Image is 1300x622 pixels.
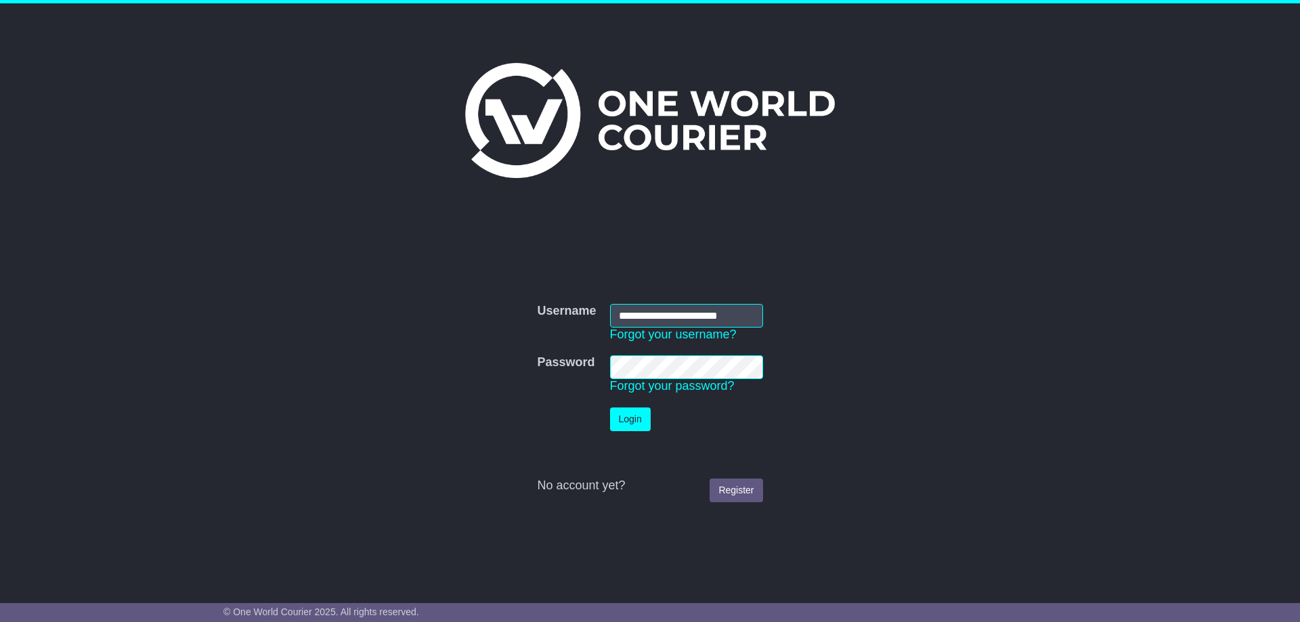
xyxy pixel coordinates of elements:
a: Forgot your username? [610,328,737,341]
a: Forgot your password? [610,379,735,393]
label: Username [537,304,596,319]
span: © One World Courier 2025. All rights reserved. [223,606,419,617]
img: One World [465,63,835,178]
a: Register [710,479,762,502]
button: Login [610,407,651,431]
div: No account yet? [537,479,762,493]
label: Password [537,355,594,370]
